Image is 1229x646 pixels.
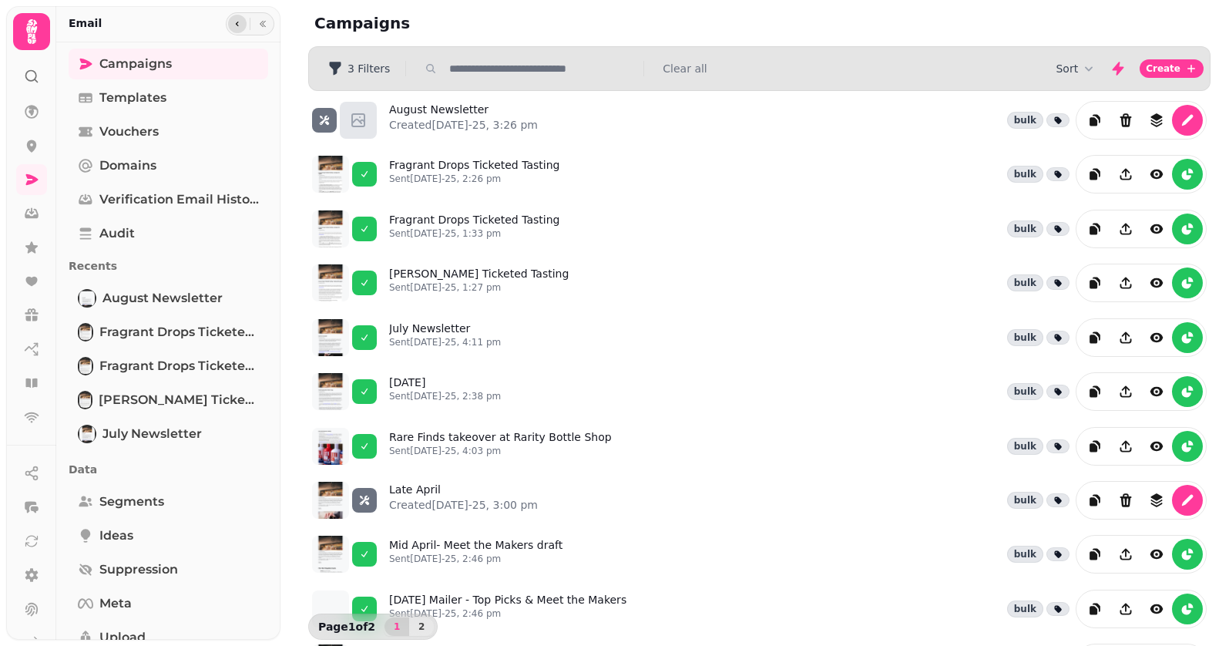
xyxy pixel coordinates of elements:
[1141,376,1172,407] button: view
[389,266,569,300] a: [PERSON_NAME] Ticketed TastingSent[DATE]-25, 1:27 pm
[1141,539,1172,570] button: view
[312,482,349,519] img: aHR0cHM6Ly9zdGFtcGVkZS1zZXJ2aWNlLXByb2QtdGVtcGxhdGUtcHJldmlld3MuczMuZXUtd2VzdC0xLmFtYXpvbmF3cy5jb...
[1007,274,1043,291] div: bulk
[1080,267,1110,298] button: duplicate
[1172,322,1203,353] button: reports
[69,252,268,280] p: Recents
[384,617,434,636] nav: Pagination
[69,419,268,449] a: July NewsletterJuly Newsletter
[99,55,172,73] span: Campaigns
[99,493,164,511] span: Segments
[1080,214,1110,244] button: duplicate
[1056,61,1096,76] button: Sort
[312,156,349,193] img: aHR0cHM6Ly9zdGFtcGVkZS1zZXJ2aWNlLXByb2QtdGVtcGxhdGUtcHJldmlld3MuczMuZXUtd2VzdC0xLmFtYXpvbmF3cy5jb...
[1110,376,1141,407] button: Share campaign preview
[1141,322,1172,353] button: view
[1007,383,1043,400] div: bulk
[69,218,268,249] a: Audit
[389,607,626,620] p: Sent [DATE]-25, 2:46 pm
[99,391,259,409] span: [PERSON_NAME] Ticketed Tasting
[1080,376,1110,407] button: duplicate
[1172,539,1203,570] button: reports
[312,428,349,465] img: aHR0cHM6Ly9zdGFtcGVkZS1zZXJ2aWNlLXByb2QtdGVtcGxhdGUtcHJldmlld3MuczMuZXUtd2VzdC0xLmFtYXpvbmF3cy5jb...
[1141,159,1172,190] button: view
[389,281,569,294] p: Sent [DATE]-25, 1:27 pm
[1110,485,1141,516] button: Delete
[389,321,501,355] a: July NewsletterSent[DATE]-25, 4:11 pm
[1007,166,1043,183] div: bulk
[79,358,92,374] img: Fragrant Drops Ticketed Tasting
[1172,376,1203,407] button: reports
[99,190,259,209] span: Verification email history
[312,619,381,634] p: Page 1 of 2
[1080,539,1110,570] button: duplicate
[99,560,178,579] span: Suppression
[314,12,610,34] h2: Campaigns
[1007,546,1043,563] div: bulk
[69,554,268,585] a: Suppression
[69,588,268,619] a: Meta
[312,210,349,247] img: aHR0cHM6Ly9zdGFtcGVkZS1zZXJ2aWNlLXByb2QtdGVtcGxhdGUtcHJldmlld3MuczMuZXUtd2VzdC0xLmFtYXpvbmF3cy5jb...
[663,61,707,76] button: Clear all
[99,527,133,545] span: Ideas
[69,351,268,382] a: Fragrant Drops Ticketed TastingFragrant Drops Ticketed Tasting
[415,622,428,631] span: 2
[79,392,91,408] img: Duncan Taylor Ticketed Tasting
[69,456,268,483] p: Data
[389,429,612,463] a: Rare Finds takeover at Rarity Bottle ShopSent[DATE]-25, 4:03 pm
[391,622,403,631] span: 1
[1080,431,1110,462] button: duplicate
[1172,485,1203,516] button: edit
[389,482,538,519] a: Late AprilCreated[DATE]-25, 3:00 pm
[389,553,562,565] p: Sent [DATE]-25, 2:46 pm
[69,82,268,113] a: Templates
[389,157,559,191] a: Fragrant Drops Ticketed TastingSent[DATE]-25, 2:26 pm
[312,319,349,356] img: aHR0cHM6Ly9zdGFtcGVkZS1zZXJ2aWNlLXByb2QtdGVtcGxhdGUtcHJldmlld3MuczMuZXUtd2VzdC0xLmFtYXpvbmF3cy5jb...
[69,317,268,348] a: Fragrant Drops Ticketed TastingFragrant Drops Ticketed Tasting
[1140,59,1204,78] button: Create
[99,594,132,613] span: Meta
[79,325,92,340] img: Fragrant Drops Ticketed Tasting
[312,590,349,627] img: aHR0cHM6Ly9zdGFtcGVkZS1zZXJ2aWNlLXByb2QtdGVtcGxhdGUtcHJldmlld3MuczMuZXUtd2VzdC0xLmFtYXpvbmF3cy5jb...
[389,390,501,402] p: Sent [DATE]-25, 2:38 pm
[102,425,202,443] span: July Newsletter
[69,283,268,314] a: August NewsletterAugust Newsletter
[69,49,268,79] a: Campaigns
[389,445,612,457] p: Sent [DATE]-25, 4:03 pm
[1007,329,1043,346] div: bulk
[1172,267,1203,298] button: reports
[99,123,159,141] span: Vouchers
[312,536,349,573] img: aHR0cHM6Ly9zdGFtcGVkZS1zZXJ2aWNlLXByb2QtdGVtcGxhdGUtcHJldmlld3MuczMuZXUtd2VzdC0xLmFtYXpvbmF3cy5jb...
[389,375,501,409] a: [DATE]Sent[DATE]-25, 2:38 pm
[1141,105,1172,136] button: revisions
[1146,64,1180,73] span: Create
[69,15,102,31] h2: Email
[1141,594,1172,624] button: view
[389,592,626,626] a: [DATE] Mailer - Top Picks & Meet the MakersSent[DATE]-25, 2:46 pm
[99,323,259,342] span: Fragrant Drops Ticketed Tasting
[312,264,349,301] img: aHR0cHM6Ly9zdGFtcGVkZS1zZXJ2aWNlLXByb2QtdGVtcGxhdGUtcHJldmlld3MuczMuZXUtd2VzdC0xLmFtYXpvbmF3cy5jb...
[99,89,166,107] span: Templates
[1141,214,1172,244] button: view
[1110,594,1141,624] button: Share campaign preview
[1110,105,1141,136] button: Delete
[1110,214,1141,244] button: Share campaign preview
[1110,539,1141,570] button: Share campaign preview
[69,184,268,215] a: Verification email history
[315,56,402,81] button: 3 Filters
[1080,485,1110,516] button: duplicate
[1172,431,1203,462] button: reports
[1007,492,1043,509] div: bulk
[389,102,538,139] a: August NewsletterCreated[DATE]-25, 3:26 pm
[69,385,268,416] a: Duncan Taylor Ticketed Tasting[PERSON_NAME] Ticketed Tasting
[1080,105,1110,136] button: duplicate
[348,63,390,74] span: 3 Filters
[1080,159,1110,190] button: duplicate
[69,116,268,147] a: Vouchers
[1110,431,1141,462] button: Share campaign preview
[69,150,268,181] a: Domains
[1007,601,1043,617] div: bulk
[312,373,349,410] img: aHR0cHM6Ly9zdGFtcGVkZS1zZXJ2aWNlLXByb2QtdGVtcGxhdGUtcHJldmlld3MuczMuZXUtd2VzdC0xLmFtYXpvbmF3cy5jb...
[389,227,559,240] p: Sent [DATE]-25, 1:33 pm
[1172,159,1203,190] button: reports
